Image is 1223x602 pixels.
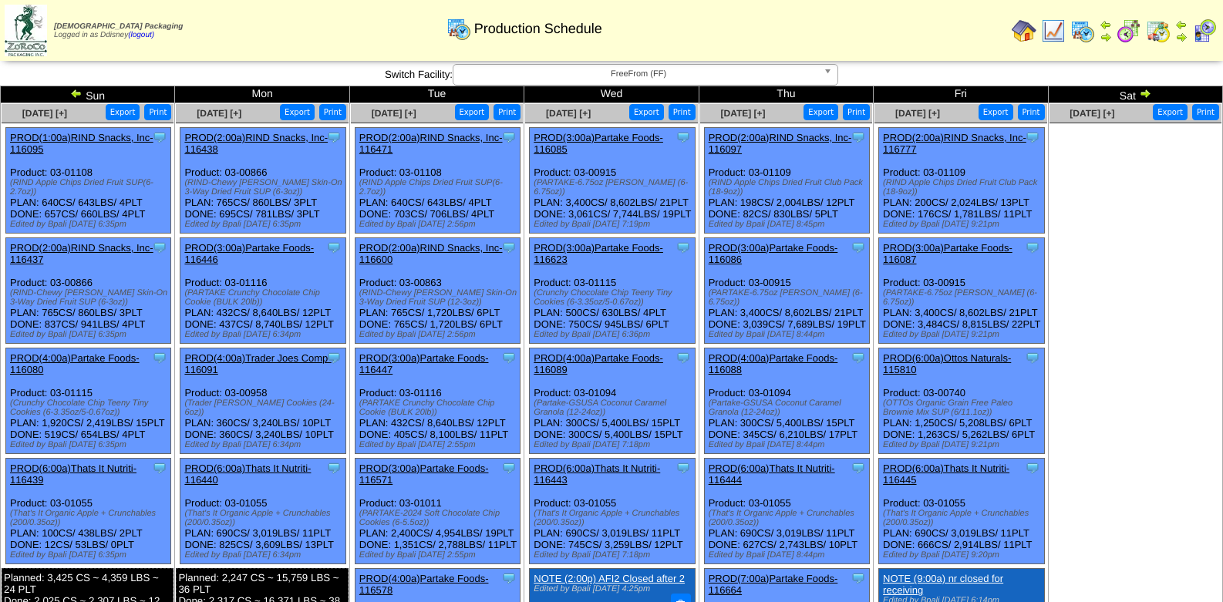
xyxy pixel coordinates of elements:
[534,220,694,229] div: Edited by Bpali [DATE] 7:19pm
[883,352,1011,375] a: PROD(6:00a)Ottos Naturals-115810
[54,22,183,39] span: Logged in as Ddisney
[22,108,67,119] a: [DATE] [+]
[720,108,765,119] span: [DATE] [+]
[10,509,170,527] div: (That's It Organic Apple + Crunchables (200/0.35oz))
[1117,18,1141,43] img: calendarblend.gif
[184,220,345,229] div: Edited by Bpali [DATE] 6:35pm
[106,104,140,120] button: Export
[319,104,346,120] button: Print
[10,220,170,229] div: Edited by Bpali [DATE] 6:35pm
[879,348,1044,454] div: Product: 03-00740 PLAN: 1,250CS / 5,208LBS / 6PLT DONE: 1,263CS / 5,262LBS / 6PLT
[326,240,342,255] img: Tooltip
[184,462,311,486] a: PROD(6:00a)Thats It Nutriti-116440
[709,330,869,339] div: Edited by Bpali [DATE] 8:44pm
[709,132,852,155] a: PROD(2:00a)RIND Snacks, Inc-116097
[709,509,869,527] div: (That's It Organic Apple + Crunchables (200/0.35oz))
[144,104,171,120] button: Print
[326,460,342,476] img: Tooltip
[359,550,520,560] div: Edited by Bpali [DATE] 2:55pm
[359,509,520,527] div: (PARTAKE-2024 Soft Chocolate Chip Cookies (6-5.5oz))
[70,87,83,99] img: arrowleft.gif
[1192,104,1219,120] button: Print
[524,86,699,103] td: Wed
[534,509,694,527] div: (That's It Organic Apple + Crunchables (200/0.35oz))
[6,348,171,454] div: Product: 03-01115 PLAN: 1,920CS / 2,419LBS / 15PLT DONE: 519CS / 654LBS / 4PLT
[709,550,869,560] div: Edited by Bpali [DATE] 8:44pm
[530,348,695,454] div: Product: 03-01094 PLAN: 300CS / 5,400LBS / 15PLT DONE: 300CS / 5,400LBS / 15PLT
[184,352,331,375] a: PROD(4:00a)Trader Joes Comp-116091
[546,108,591,119] a: [DATE] [+]
[372,108,416,119] a: [DATE] [+]
[501,129,517,145] img: Tooltip
[709,399,869,417] div: (Partake-GSUSA Coconut Caramel Granola (12-24oz))
[534,584,688,594] div: Edited by Bpali [DATE] 4:25pm
[326,129,342,145] img: Tooltip
[879,238,1044,344] div: Product: 03-00915 PLAN: 3,400CS / 8,602LBS / 21PLT DONE: 3,484CS / 8,815LBS / 22PLT
[883,178,1043,197] div: (RIND Apple Chips Dried Fruit Club Pack (18-9oz))
[359,220,520,229] div: Edited by Bpali [DATE] 2:56pm
[1,86,175,103] td: Sun
[455,104,490,120] button: Export
[851,570,866,586] img: Tooltip
[530,238,695,344] div: Product: 03-01115 PLAN: 500CS / 630LBS / 4PLT DONE: 750CS / 945LBS / 6PLT
[1012,18,1036,43] img: home.gif
[851,240,866,255] img: Tooltip
[709,242,838,265] a: PROD(3:00a)Partake Foods-116086
[676,240,691,255] img: Tooltip
[10,132,153,155] a: PROD(1:00a)RIND Snacks, Inc-116095
[355,128,520,234] div: Product: 03-01108 PLAN: 640CS / 643LBS / 4PLT DONE: 703CS / 706LBS / 4PLT
[883,330,1043,339] div: Edited by Bpali [DATE] 9:21pm
[184,288,345,307] div: (PARTAKE Crunchy Chocolate Chip Cookie (BULK 20lb))
[883,440,1043,449] div: Edited by Bpali [DATE] 9:21pm
[359,462,489,486] a: PROD(3:00a)Partake Foods-116571
[184,399,345,417] div: (Trader [PERSON_NAME] Cookies (24-6oz))
[709,178,869,197] div: (RIND Apple Chips Dried Fruit Club Pack (18-9oz))
[704,128,869,234] div: Product: 03-01109 PLAN: 198CS / 2,004LBS / 12PLT DONE: 82CS / 830LBS / 5PLT
[197,108,241,119] a: [DATE] [+]
[1048,86,1222,103] td: Sat
[879,459,1044,564] div: Product: 03-01055 PLAN: 690CS / 3,019LBS / 11PLT DONE: 666CS / 2,914LBS / 11PLT
[534,399,694,417] div: (Partake-GSUSA Coconut Caramel Granola (12-24oz))
[349,86,524,103] td: Tue
[883,462,1009,486] a: PROD(6:00a)Thats It Nutriti-116445
[326,350,342,365] img: Tooltip
[883,550,1043,560] div: Edited by Bpali [DATE] 9:20pm
[534,550,694,560] div: Edited by Bpali [DATE] 7:18pm
[280,104,315,120] button: Export
[184,440,345,449] div: Edited by Bpali [DATE] 6:34pm
[1025,240,1040,255] img: Tooltip
[152,460,167,476] img: Tooltip
[1192,18,1217,43] img: calendarcustomer.gif
[10,440,170,449] div: Edited by Bpali [DATE] 6:35pm
[883,132,1026,155] a: PROD(2:00a)RIND Snacks, Inc-116777
[883,288,1043,307] div: (PARTAKE-6.75oz [PERSON_NAME] (6-6.75oz))
[180,348,345,454] div: Product: 03-00958 PLAN: 360CS / 3,240LBS / 10PLT DONE: 360CS / 3,240LBS / 10PLT
[6,128,171,234] div: Product: 03-01108 PLAN: 640CS / 643LBS / 4PLT DONE: 657CS / 660LBS / 4PLT
[704,348,869,454] div: Product: 03-01094 PLAN: 300CS / 5,400LBS / 15PLT DONE: 345CS / 6,210LBS / 17PLT
[10,352,140,375] a: PROD(4:00a)Partake Foods-116080
[676,460,691,476] img: Tooltip
[501,240,517,255] img: Tooltip
[874,86,1048,103] td: Fri
[501,350,517,365] img: Tooltip
[704,238,869,344] div: Product: 03-00915 PLAN: 3,400CS / 8,602LBS / 21PLT DONE: 3,039CS / 7,689LBS / 19PLT
[152,129,167,145] img: Tooltip
[534,462,660,486] a: PROD(6:00a)Thats It Nutriti-116443
[709,462,835,486] a: PROD(6:00a)Thats It Nutriti-116444
[534,352,663,375] a: PROD(4:00a)Partake Foods-116089
[474,21,602,37] span: Production Schedule
[460,65,817,83] span: FreeFrom (FF)
[1070,108,1114,119] a: [DATE] [+]
[1041,18,1066,43] img: line_graph.gif
[184,330,345,339] div: Edited by Bpali [DATE] 6:34pm
[669,104,696,120] button: Print
[843,104,870,120] button: Print
[895,108,940,119] a: [DATE] [+]
[883,242,1012,265] a: PROD(3:00a)Partake Foods-116087
[699,86,873,103] td: Thu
